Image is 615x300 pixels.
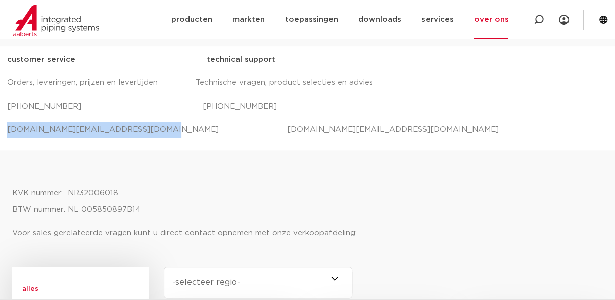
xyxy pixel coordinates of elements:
[12,225,603,241] p: Voor sales gerelateerde vragen kunt u direct contact opnemen met onze verkoopafdeling:
[7,98,608,115] p: [PHONE_NUMBER] [PHONE_NUMBER]
[7,122,608,138] p: [DOMAIN_NAME][EMAIL_ADDRESS][DOMAIN_NAME] [DOMAIN_NAME][EMAIL_ADDRESS][DOMAIN_NAME]
[12,185,603,218] p: KVK nummer: NR32006018 BTW nummer: NL 005850897B14
[7,75,608,91] p: Orders, leveringen, prijzen en levertijden Technische vragen, product selecties en advies
[7,56,275,63] strong: customer service technical support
